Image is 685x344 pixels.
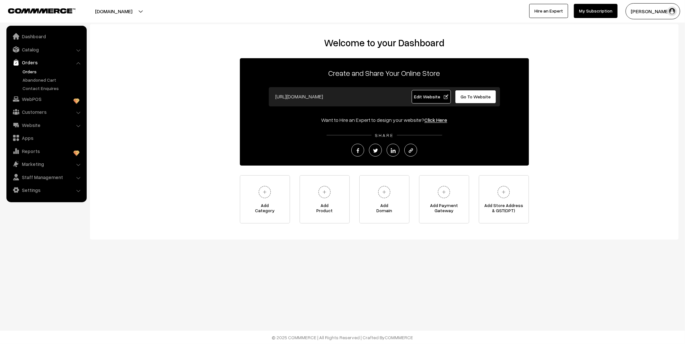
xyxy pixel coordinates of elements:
[96,37,672,49] h2: Welcome to your Dashboard
[375,183,393,201] img: plus.svg
[240,116,529,124] div: Want to Hire an Expert to design your website?
[21,77,84,83] a: Abandoned Cart
[8,119,84,131] a: Website
[455,90,496,104] a: Go To Website
[425,117,447,123] a: Click Here
[412,90,451,104] a: Edit Website
[8,57,84,68] a: Orders
[8,171,84,183] a: Staff Management
[240,203,290,216] span: Add Category
[529,4,568,18] a: Hire an Expert
[479,203,529,216] span: Add Store Address & GST(OPT)
[21,68,84,75] a: Orders
[479,175,529,223] a: Add Store Address& GST(OPT)
[316,183,333,201] img: plus.svg
[667,6,677,16] img: user
[8,93,84,105] a: WebPOS
[360,203,409,216] span: Add Domain
[8,106,84,118] a: Customers
[419,175,469,223] a: Add PaymentGateway
[8,31,84,42] a: Dashboard
[385,335,413,340] a: COMMMERCE
[359,175,409,223] a: AddDomain
[8,8,75,13] img: COMMMERCE
[435,183,453,201] img: plus.svg
[300,203,349,216] span: Add Product
[372,132,397,138] span: SHARE
[240,175,290,223] a: AddCategory
[8,44,84,55] a: Catalog
[73,3,155,19] button: [DOMAIN_NAME]
[240,67,529,79] p: Create and Share Your Online Store
[256,183,274,201] img: plus.svg
[495,183,513,201] img: plus.svg
[8,132,84,144] a: Apps
[300,175,350,223] a: AddProduct
[8,184,84,196] a: Settings
[419,203,469,216] span: Add Payment Gateway
[8,6,64,14] a: COMMMERCE
[461,94,491,99] span: Go To Website
[626,3,680,19] button: [PERSON_NAME]
[8,158,84,170] a: Marketing
[21,85,84,92] a: Contact Enquires
[414,94,448,99] span: Edit Website
[8,145,84,157] a: Reports
[574,4,618,18] a: My Subscription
